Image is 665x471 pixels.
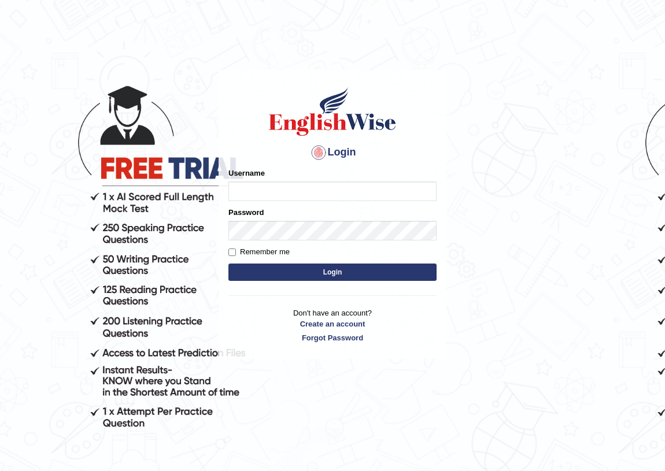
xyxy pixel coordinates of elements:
[228,143,437,162] h4: Login
[228,318,437,329] a: Create an account
[228,264,437,281] button: Login
[228,207,264,218] label: Password
[228,246,290,258] label: Remember me
[228,249,236,256] input: Remember me
[228,332,437,343] a: Forgot Password
[228,307,437,343] p: Don't have an account?
[267,86,398,138] img: Logo of English Wise sign in for intelligent practice with AI
[228,168,265,179] label: Username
